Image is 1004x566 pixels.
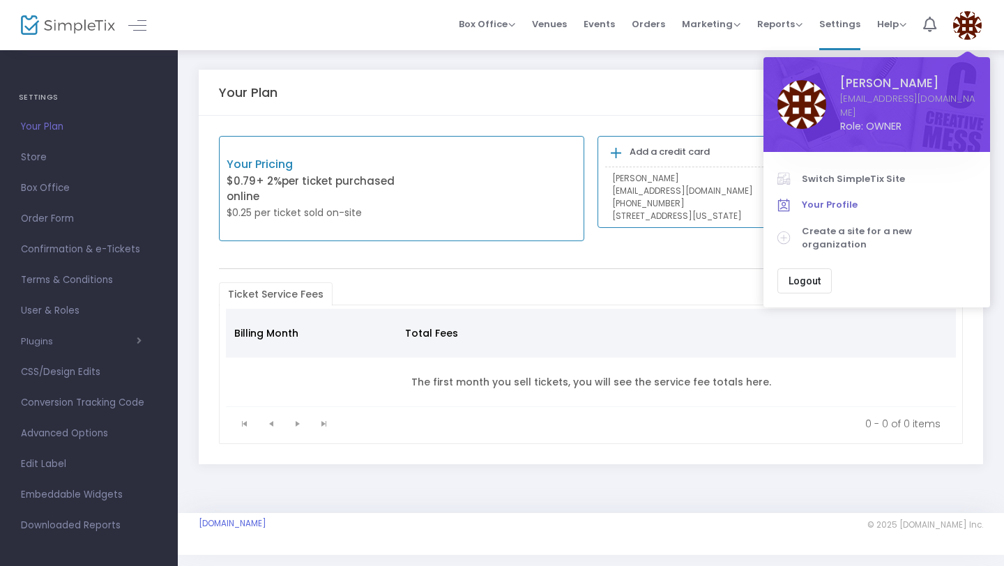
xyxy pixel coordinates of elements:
span: Venues [532,6,567,42]
span: Role: OWNER [840,119,976,134]
span: Conversion Tracking Code [21,394,157,412]
span: © 2025 [DOMAIN_NAME] Inc. [867,519,983,530]
span: Orders [632,6,665,42]
span: Reports [757,17,803,31]
kendo-pager-info: 0 - 0 of 0 items [347,417,941,431]
span: Switch SimpleTix Site [802,172,976,186]
span: Your Plan [21,118,157,136]
span: Advanced Options [21,424,157,443]
p: [PERSON_NAME] [612,172,885,185]
a: [EMAIL_ADDRESS][DOMAIN_NAME] [840,92,976,119]
span: + 2% [256,174,282,188]
span: Settings [819,6,860,42]
span: Logout [789,275,821,286]
p: $0.79 per ticket purchased online [227,174,402,205]
span: Edit Label [21,455,157,473]
span: Embeddable Widgets [21,486,157,504]
b: Add a credit card [630,145,710,158]
button: Plugins [21,336,142,347]
span: Confirmation & e-Tickets [21,240,157,259]
a: Switch SimpleTix Site [777,166,976,192]
div: Data table [226,309,957,407]
span: User & Roles [21,302,157,320]
span: Downloaded Reports [21,517,157,535]
span: Order Form [21,210,157,228]
h4: SETTINGS [19,84,159,112]
td: The first month you sell tickets, you will see the service fee totals here. [226,358,957,407]
span: Ticket Service Fees [220,283,332,305]
span: Store [21,148,157,167]
th: Billing Month [226,309,397,358]
span: Events [584,6,615,42]
p: [PHONE_NUMBER] [612,197,885,210]
p: Your Pricing [227,156,402,173]
a: Create a site for a new organization [777,218,976,258]
span: Create a site for a new organization [802,224,976,252]
a: Your Profile [777,192,976,218]
span: Help [877,17,906,31]
span: Box Office [21,179,157,197]
h5: Your Plan [219,85,277,100]
span: CSS/Design Edits [21,363,157,381]
p: $0.25 per ticket sold on-site [227,206,402,220]
p: [EMAIL_ADDRESS][DOMAIN_NAME] [612,185,885,197]
span: Marketing [682,17,740,31]
a: [DOMAIN_NAME] [199,518,266,529]
th: Total Fees [397,309,552,358]
span: Terms & Conditions [21,271,157,289]
p: [STREET_ADDRESS][US_STATE] [612,210,885,222]
span: Box Office [459,17,515,31]
span: Your Profile [802,198,976,212]
span: [PERSON_NAME] [840,75,976,92]
button: Logout [777,268,832,293]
